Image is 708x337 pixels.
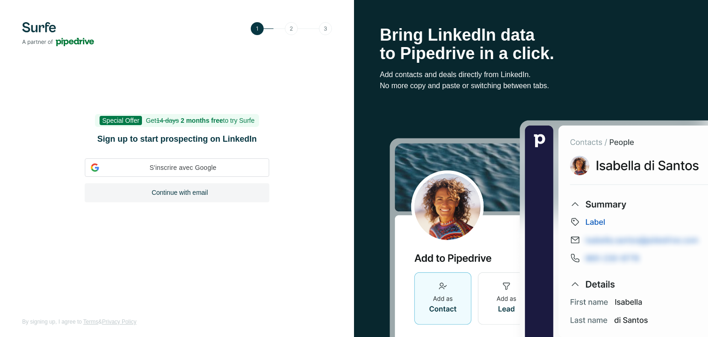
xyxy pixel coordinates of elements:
[146,117,254,124] span: Get to try Surfe
[22,22,94,46] img: Surfe's logo
[100,116,142,125] span: Special Offer
[152,188,208,197] span: Continue with email
[380,69,682,80] p: Add contacts and deals directly from LinkedIn.
[181,117,223,124] b: 2 months free
[103,163,263,173] span: S'inscrire avec Google
[98,319,102,325] span: &
[380,80,682,91] p: No more copy and paste or switching between tabs.
[85,158,269,177] div: S'inscrire avec Google
[380,26,682,63] h1: Bring LinkedIn data to Pipedrive in a click.
[83,319,99,325] a: Terms
[85,132,269,145] h1: Sign up to start prospecting on LinkedIn
[251,22,332,35] img: Step 1
[102,319,136,325] a: Privacy Policy
[156,117,179,124] s: 14 days
[389,120,708,337] img: Surfe Stock Photo - Selling good vibes
[22,319,82,325] span: By signing up, I agree to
